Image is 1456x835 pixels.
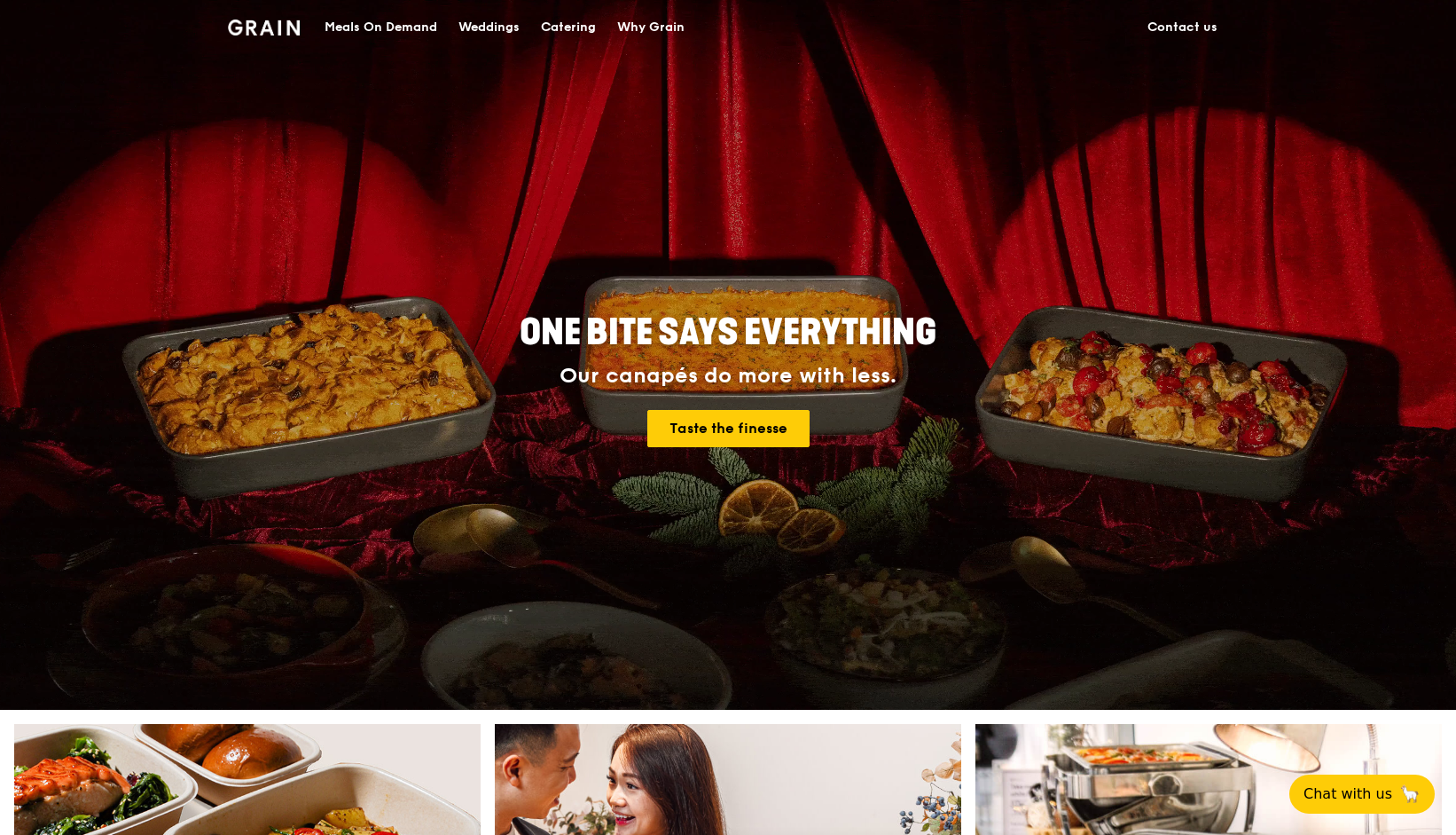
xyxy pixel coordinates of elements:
[617,1,685,54] div: Why Grain
[541,1,596,54] div: Catering
[325,1,437,54] div: Meals On Demand
[530,1,607,54] a: Catering
[607,1,695,54] a: Why Grain
[228,20,300,35] img: Grain
[448,1,530,54] a: Weddings
[1303,784,1392,805] span: Chat with us
[1137,1,1228,54] a: Contact us
[1399,784,1421,805] span: 🦙
[520,311,936,354] span: ONE BITE SAYS EVERYTHING
[458,1,520,54] div: Weddings
[1289,775,1435,814] button: Chat with us🦙
[647,410,810,447] a: Taste the finesse
[409,364,1047,389] div: Our canapés do more with less.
